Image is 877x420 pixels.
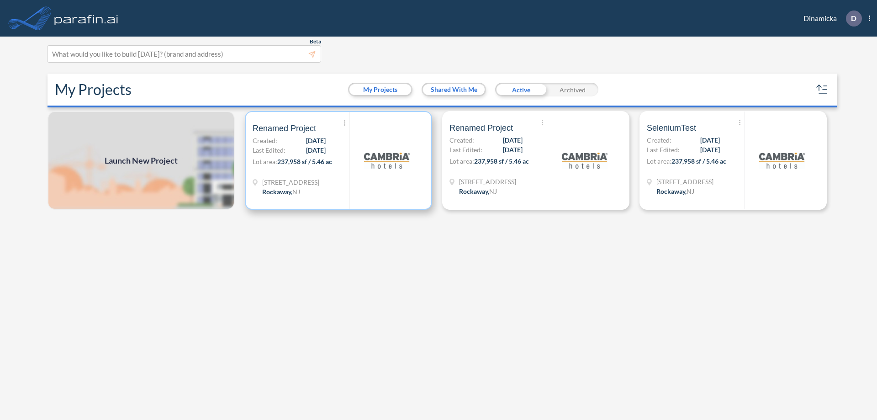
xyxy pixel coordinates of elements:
[105,154,178,167] span: Launch New Project
[449,122,513,133] span: Renamed Project
[262,177,319,187] span: 321 Mt Hope Ave
[647,157,671,165] span: Lot area:
[489,187,497,195] span: NJ
[759,138,805,183] img: logo
[292,188,300,196] span: NJ
[53,9,120,27] img: logo
[349,84,411,95] button: My Projects
[562,138,608,183] img: logo
[700,135,720,145] span: [DATE]
[647,122,696,133] span: SeleniumTest
[656,177,713,186] span: 321 Mt Hope Ave
[253,123,316,134] span: Renamed Project
[48,111,235,210] img: add
[647,135,671,145] span: Created:
[790,11,870,27] div: Dinamicka
[262,188,292,196] span: Rockaway ,
[449,145,482,154] span: Last Edited:
[306,145,326,155] span: [DATE]
[262,187,300,197] div: Rockaway, NJ
[459,177,516,186] span: 321 Mt Hope Ave
[503,145,523,154] span: [DATE]
[306,136,326,145] span: [DATE]
[474,157,529,165] span: 237,958 sf / 5.46 ac
[700,145,720,154] span: [DATE]
[55,81,132,98] h2: My Projects
[449,135,474,145] span: Created:
[364,138,410,183] img: logo
[449,157,474,165] span: Lot area:
[687,187,694,195] span: NJ
[459,187,489,195] span: Rockaway ,
[495,83,547,96] div: Active
[815,82,829,97] button: sort
[656,186,694,196] div: Rockaway, NJ
[851,14,856,22] p: D
[253,158,277,165] span: Lot area:
[459,186,497,196] div: Rockaway, NJ
[547,83,598,96] div: Archived
[423,84,485,95] button: Shared With Me
[253,136,277,145] span: Created:
[253,145,285,155] span: Last Edited:
[310,38,321,45] span: Beta
[656,187,687,195] span: Rockaway ,
[647,145,680,154] span: Last Edited:
[503,135,523,145] span: [DATE]
[48,111,235,210] a: Launch New Project
[671,157,726,165] span: 237,958 sf / 5.46 ac
[277,158,332,165] span: 237,958 sf / 5.46 ac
